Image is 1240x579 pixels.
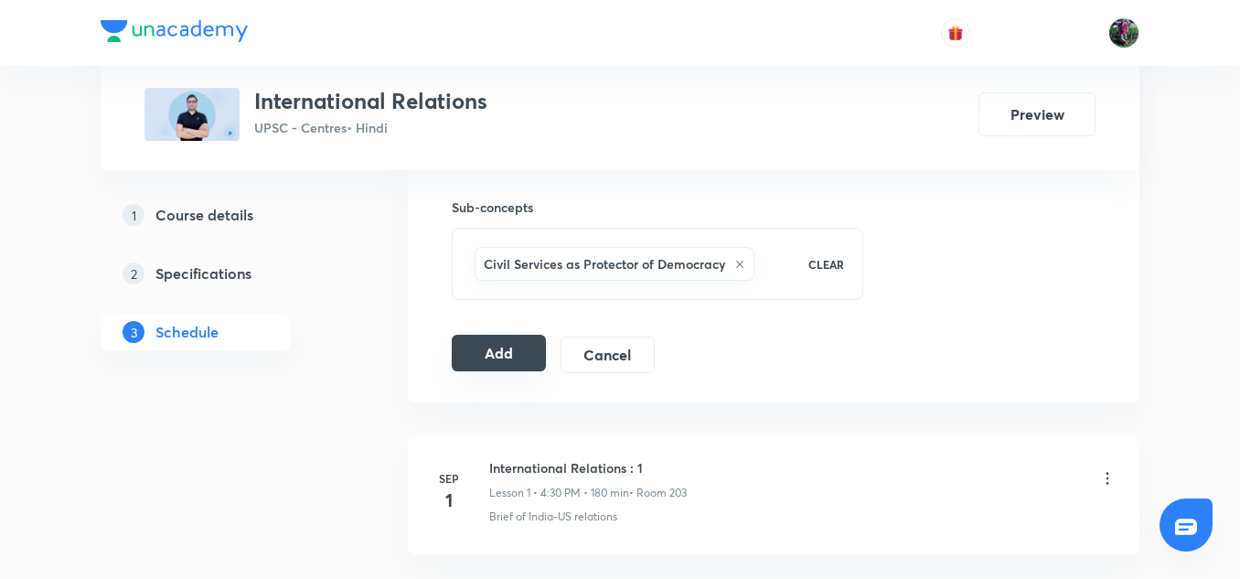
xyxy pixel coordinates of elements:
[947,25,964,41] img: avatar
[941,18,970,48] button: avatar
[808,256,844,273] p: CLEAR
[489,509,617,525] p: Brief of India-US relations
[101,255,349,292] a: 2Specifications
[431,487,467,514] h4: 1
[629,485,687,501] p: • Room 203
[978,92,1096,136] button: Preview
[489,485,629,501] p: Lesson 1 • 4:30 PM • 180 min
[1108,17,1139,48] img: Ravishekhar Kumar
[101,197,349,233] a: 1Course details
[489,458,687,477] h6: International Relations : 1
[123,263,144,284] p: 2
[101,20,248,42] img: Company Logo
[431,470,467,487] h6: Sep
[155,321,219,343] h5: Schedule
[254,88,487,114] h3: International Relations
[101,20,248,47] a: Company Logo
[123,204,144,226] p: 1
[452,335,546,371] button: Add
[144,88,240,141] img: 0103ba5d0c8b4cb7a57e1f9195486e1f.jpg
[452,198,863,217] h6: Sub-concepts
[155,263,251,284] h5: Specifications
[254,118,487,137] p: UPSC - Centres • Hindi
[123,321,144,343] p: 3
[155,204,253,226] h5: Course details
[484,254,725,273] h6: Civil Services as Protector of Democracy
[561,337,655,373] button: Cancel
